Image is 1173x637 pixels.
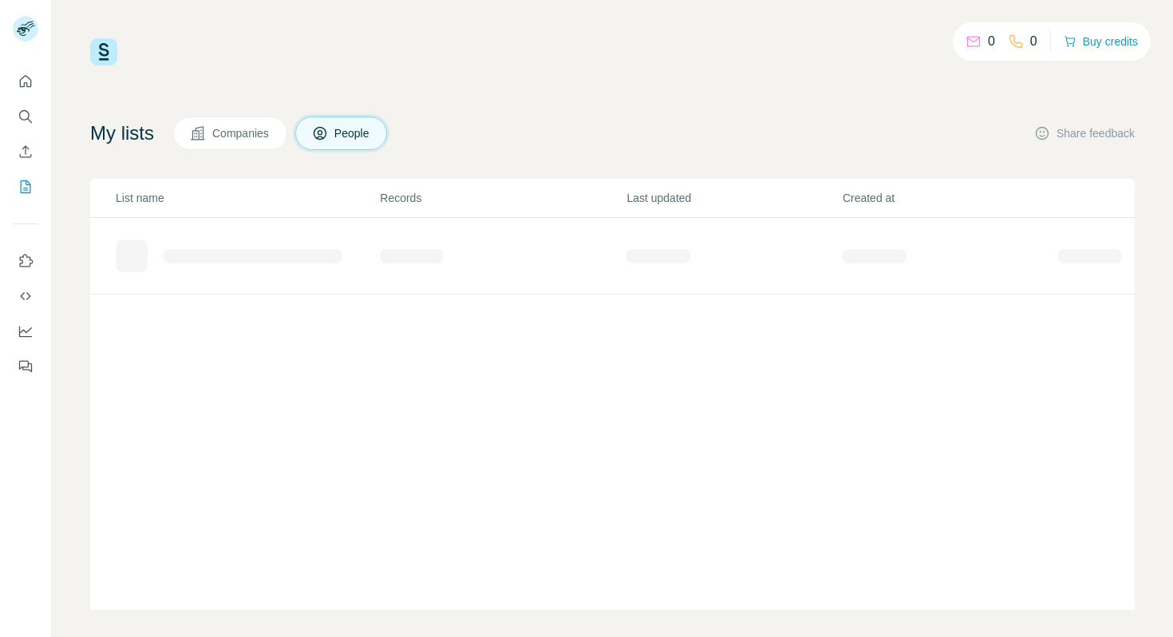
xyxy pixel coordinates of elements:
[13,247,38,275] button: Use Surfe on LinkedIn
[843,190,1056,206] p: Created at
[334,125,371,141] span: People
[13,172,38,201] button: My lists
[380,190,625,206] p: Records
[13,282,38,311] button: Use Surfe API
[13,102,38,131] button: Search
[90,38,117,65] img: Surfe Logo
[1064,30,1138,53] button: Buy credits
[13,67,38,96] button: Quick start
[626,190,840,206] p: Last updated
[1034,125,1135,141] button: Share feedback
[13,317,38,346] button: Dashboard
[1030,32,1037,51] p: 0
[116,190,378,206] p: List name
[988,32,995,51] p: 0
[13,137,38,166] button: Enrich CSV
[212,125,271,141] span: Companies
[90,121,154,146] h4: My lists
[13,352,38,381] button: Feedback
